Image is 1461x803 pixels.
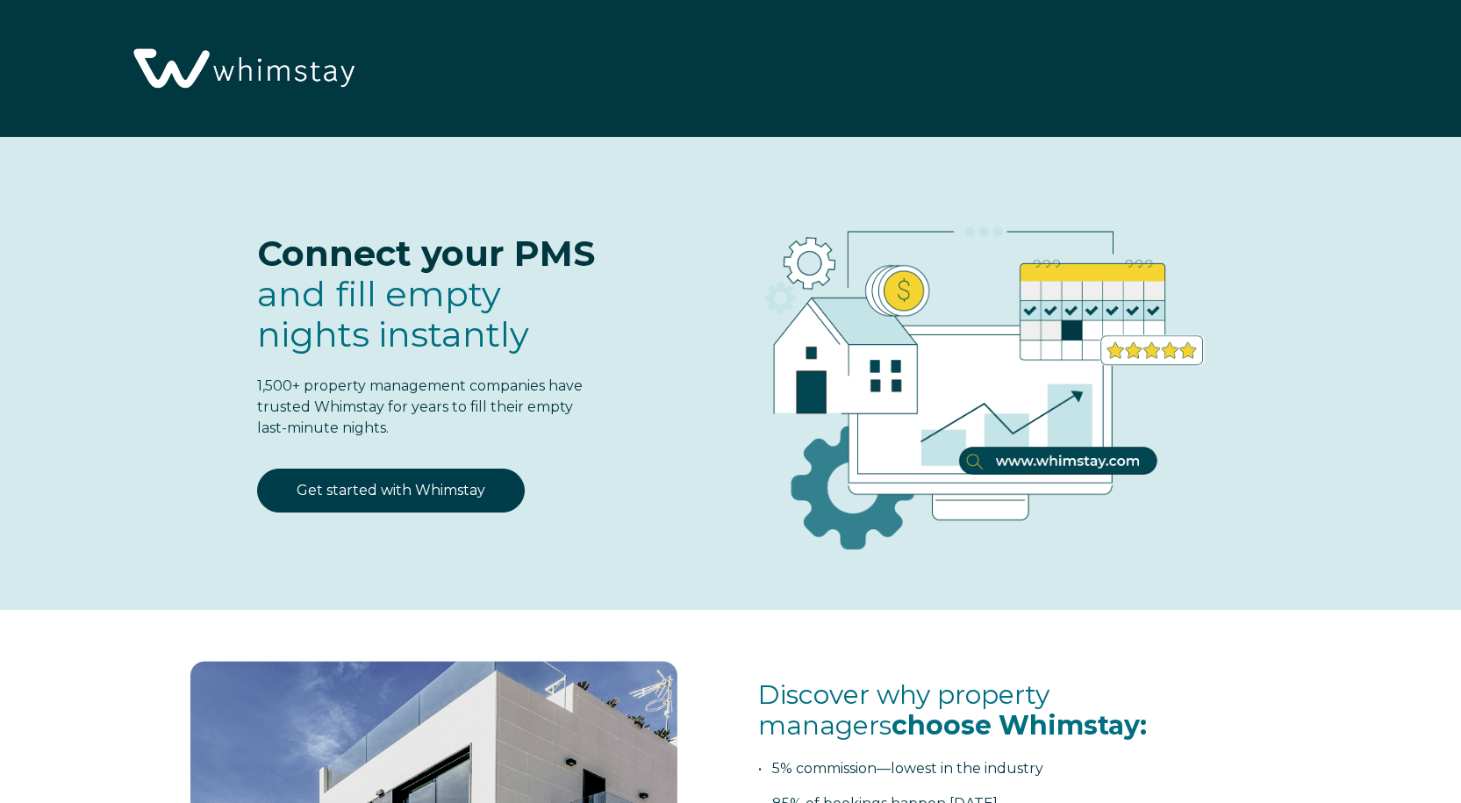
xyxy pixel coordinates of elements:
a: Get started with Whimstay [257,469,525,513]
img: RBO Ilustrations-03 [665,172,1283,577]
span: fill empty nights instantly [257,272,529,355]
span: Connect your PMS [257,232,595,275]
span: • 5% commission—lowest in the industry [758,760,1043,777]
span: 1,500+ property management companies have trusted Whimstay for years to fill their empty last-min... [257,377,583,436]
span: and [257,272,529,355]
span: choose Whimstay: [892,709,1147,742]
img: Whimstay Logo-02 1 [123,9,362,131]
span: Discover why property managers [758,678,1147,742]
